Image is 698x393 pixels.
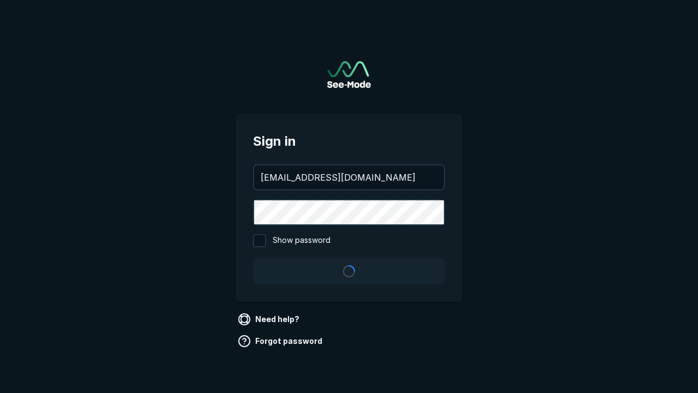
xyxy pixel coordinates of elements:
img: See-Mode Logo [327,61,371,88]
input: your@email.com [254,165,444,189]
span: Sign in [253,132,445,151]
a: Need help? [236,311,304,328]
a: Forgot password [236,332,327,350]
span: Show password [273,234,330,247]
a: Go to sign in [327,61,371,88]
